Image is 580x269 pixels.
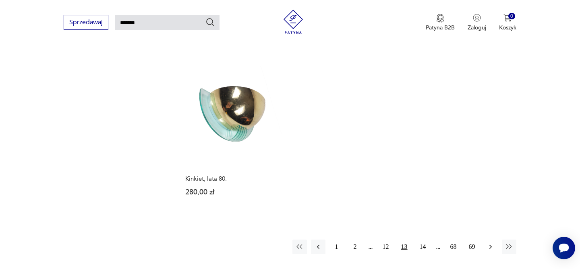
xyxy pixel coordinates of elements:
[185,189,284,196] p: 280,00 zł
[426,14,455,31] a: Ikona medaluPatyna B2B
[553,237,575,259] iframe: Smartsupp widget button
[473,14,481,22] img: Ikonka użytkownika
[468,14,486,31] button: Zaloguj
[503,14,512,22] img: Ikona koszyka
[426,24,455,31] p: Patyna B2B
[446,240,461,254] button: 68
[379,240,393,254] button: 12
[64,15,108,30] button: Sprzedawaj
[205,17,215,27] button: Szukaj
[397,240,412,254] button: 13
[281,10,305,34] img: Patyna - sklep z meblami i dekoracjami vintage
[348,240,362,254] button: 2
[436,14,444,23] img: Ikona medalu
[465,240,479,254] button: 69
[416,240,430,254] button: 14
[499,24,516,31] p: Koszyk
[468,24,486,31] p: Zaloguj
[182,63,288,211] a: Kinkiet, lata 80.Kinkiet, lata 80.280,00 zł
[185,175,284,182] h3: Kinkiet, lata 80.
[64,20,108,26] a: Sprzedawaj
[499,14,516,31] button: 0Koszyk
[508,13,515,20] div: 0
[329,240,344,254] button: 1
[426,14,455,31] button: Patyna B2B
